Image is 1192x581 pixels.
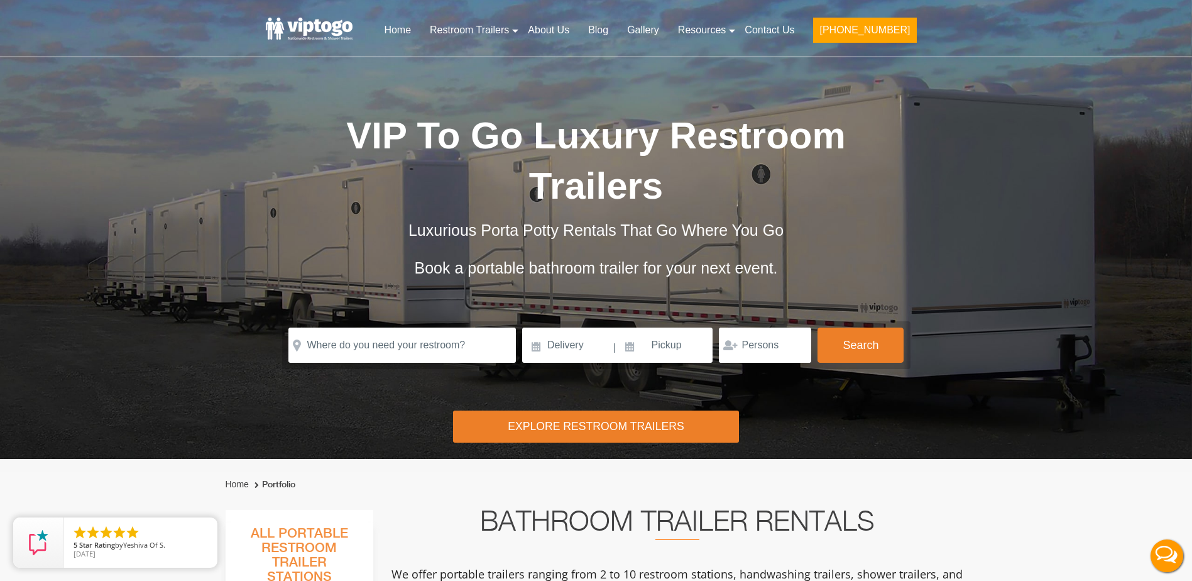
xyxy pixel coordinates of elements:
[72,525,87,540] li: 
[1142,531,1192,581] button: Live Chat
[522,328,612,363] input: Delivery
[85,525,101,540] li: 
[79,540,115,550] span: Star Rating
[390,510,965,540] h2: Bathroom Trailer Rentals
[719,328,811,363] input: Persons
[226,479,249,489] a: Home
[579,16,618,44] a: Blog
[735,16,804,44] a: Contact Us
[251,477,295,492] li: Portfolio
[408,221,784,239] span: Luxurious Porta Potty Rentals That Go Where You Go
[669,16,735,44] a: Resources
[414,259,777,277] span: Book a portable bathroom trailer for your next event.
[125,525,140,540] li: 
[453,411,739,443] div: Explore Restroom Trailers
[518,16,579,44] a: About Us
[804,16,926,50] a: [PHONE_NUMBER]
[618,328,713,363] input: Pickup
[346,114,846,207] span: VIP To Go Luxury Restroom Trailers
[813,18,916,43] button: [PHONE_NUMBER]
[74,549,96,558] span: [DATE]
[112,525,127,540] li: 
[26,530,51,555] img: Review Rating
[288,328,516,363] input: Where do you need your restroom?
[817,328,904,363] button: Search
[123,540,165,550] span: Yeshiva Of S.
[74,540,77,550] span: 5
[99,525,114,540] li: 
[375,16,420,44] a: Home
[420,16,518,44] a: Restroom Trailers
[74,541,207,550] span: by
[613,328,616,368] span: |
[618,16,669,44] a: Gallery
